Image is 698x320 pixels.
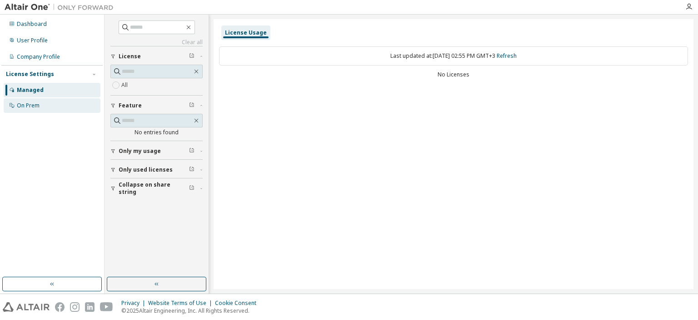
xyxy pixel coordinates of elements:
img: facebook.svg [55,302,65,312]
div: Cookie Consent [215,300,262,307]
span: License [119,53,141,60]
p: © 2025 Altair Engineering, Inc. All Rights Reserved. [121,307,262,315]
a: Clear all [110,39,203,46]
label: All [121,80,130,91]
div: No entries found [110,129,203,136]
div: Managed [17,86,44,94]
span: Feature [119,102,142,109]
span: Clear filter [189,53,194,60]
span: Collapse on share string [119,181,189,196]
img: linkedin.svg [85,302,95,312]
span: Only my usage [119,147,161,155]
div: Company Profile [17,53,60,61]
button: Collapse on share string [110,178,203,198]
div: Privacy [121,300,148,307]
img: instagram.svg [70,302,80,312]
button: Only used licenses [110,160,203,180]
img: youtube.svg [100,302,113,312]
span: Clear filter [189,102,194,109]
span: Clear filter [189,147,194,155]
a: Refresh [497,52,517,60]
span: Clear filter [189,185,194,192]
div: No Licenses [219,71,688,78]
img: Altair One [5,3,118,12]
div: Website Terms of Use [148,300,215,307]
div: User Profile [17,37,48,44]
div: Dashboard [17,20,47,28]
button: License [110,46,203,66]
span: Clear filter [189,166,194,173]
div: License Settings [6,71,54,78]
span: Only used licenses [119,166,173,173]
div: Last updated at: [DATE] 02:55 PM GMT+3 [219,46,688,66]
img: altair_logo.svg [3,302,50,312]
div: License Usage [225,29,267,36]
div: On Prem [17,102,40,109]
button: Only my usage [110,141,203,161]
button: Feature [110,96,203,116]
